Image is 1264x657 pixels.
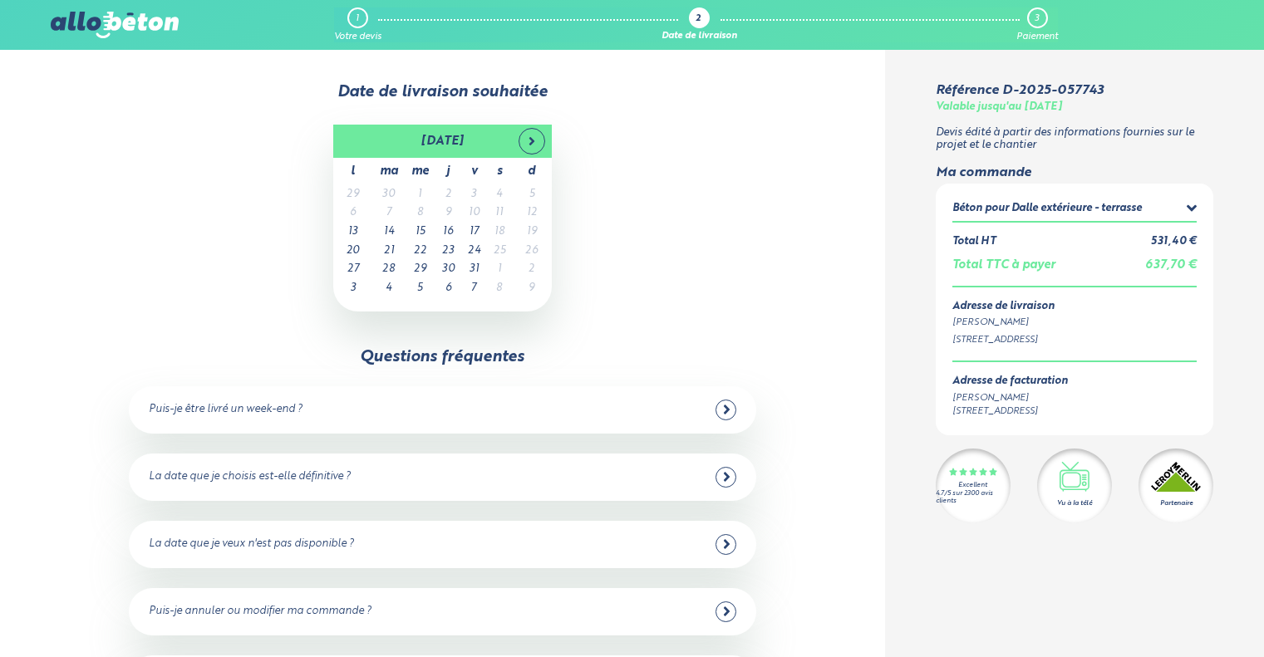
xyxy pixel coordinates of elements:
div: [STREET_ADDRESS] [952,404,1068,419]
td: 4 [373,279,405,298]
span: 637,70 € [1145,259,1197,271]
div: Adresse de livraison [952,301,1198,313]
td: 16 [435,223,461,242]
td: 5 [405,279,435,298]
td: 6 [333,203,373,223]
td: 18 [487,223,512,242]
td: 8 [405,203,435,223]
div: Excellent [958,482,987,489]
img: allobéton [51,12,179,38]
td: 2 [435,185,461,204]
div: Référence D-2025-057743 [936,83,1104,98]
td: 7 [373,203,405,223]
td: 31 [461,260,487,279]
th: ma [373,158,405,185]
div: Puis-je être livré un week-end ? [149,404,302,416]
td: 12 [512,203,552,223]
td: 13 [333,223,373,242]
div: Date de livraison [662,32,737,42]
div: Date de livraison souhaitée [51,83,834,101]
td: 2 [512,260,552,279]
div: Ma commande [936,165,1214,180]
td: 5 [512,185,552,204]
td: 20 [333,242,373,261]
td: 28 [373,260,405,279]
td: 7 [461,279,487,298]
td: 8 [487,279,512,298]
div: 531,40 € [1151,236,1197,248]
td: 22 [405,242,435,261]
td: 23 [435,242,461,261]
th: d [512,158,552,185]
td: 29 [333,185,373,204]
th: j [435,158,461,185]
div: La date que je choisis est-elle définitive ? [149,471,351,483]
div: Puis-je annuler ou modifier ma commande ? [149,606,371,618]
div: 4.7/5 sur 2300 avis clients [936,490,1011,505]
div: Partenaire [1160,498,1193,508]
div: La date que je veux n'est pas disponible ? [149,538,354,551]
td: 15 [405,223,435,242]
td: 9 [512,279,552,298]
td: 19 [512,223,552,242]
div: 1 [356,13,359,24]
td: 30 [435,260,461,279]
div: 2 [696,14,701,25]
th: v [461,158,487,185]
a: 2 Date de livraison [662,7,737,42]
div: [PERSON_NAME] [952,391,1068,405]
div: Paiement [1016,32,1058,42]
td: 26 [512,242,552,261]
div: Total HT [952,236,996,248]
td: 30 [373,185,405,204]
td: 4 [487,185,512,204]
div: Vu à la télé [1057,498,1092,508]
td: 25 [487,242,512,261]
div: [PERSON_NAME] [952,316,1198,330]
td: 17 [461,223,487,242]
div: Total TTC à payer [952,258,1055,272]
div: Béton pour Dalle extérieure - terrasse [952,203,1142,215]
summary: Béton pour Dalle extérieure - terrasse [952,200,1198,221]
td: 1 [405,185,435,204]
p: Devis édité à partir des informations fournies sur le projet et le chantier [936,127,1214,151]
td: 3 [461,185,487,204]
th: l [333,158,373,185]
td: 6 [435,279,461,298]
td: 9 [435,203,461,223]
td: 10 [461,203,487,223]
td: 29 [405,260,435,279]
td: 27 [333,260,373,279]
a: 3 Paiement [1016,7,1058,42]
td: 24 [461,242,487,261]
div: [STREET_ADDRESS] [952,333,1198,347]
div: Adresse de facturation [952,375,1068,388]
div: Valable jusqu'au [DATE] [936,101,1062,114]
td: 21 [373,242,405,261]
div: Votre devis [334,32,381,42]
td: 11 [487,203,512,223]
div: Questions fréquentes [360,348,524,366]
th: me [405,158,435,185]
a: 1 Votre devis [334,7,381,42]
td: 3 [333,279,373,298]
td: 14 [373,223,405,242]
th: [DATE] [373,125,512,158]
td: 1 [487,260,512,279]
th: s [487,158,512,185]
div: 3 [1035,13,1039,24]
